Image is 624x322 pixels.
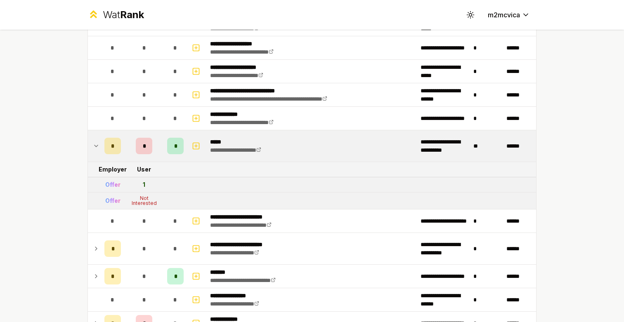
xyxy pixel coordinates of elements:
[87,8,144,21] a: WatRank
[120,9,144,21] span: Rank
[103,8,144,21] div: Wat
[488,10,520,20] span: m2mcvica
[143,181,145,189] div: 1
[101,162,124,177] td: Employer
[481,7,537,22] button: m2mcvica
[128,196,161,206] div: Not Interested
[105,197,121,205] div: Offer
[124,162,164,177] td: User
[105,181,121,189] div: Offer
